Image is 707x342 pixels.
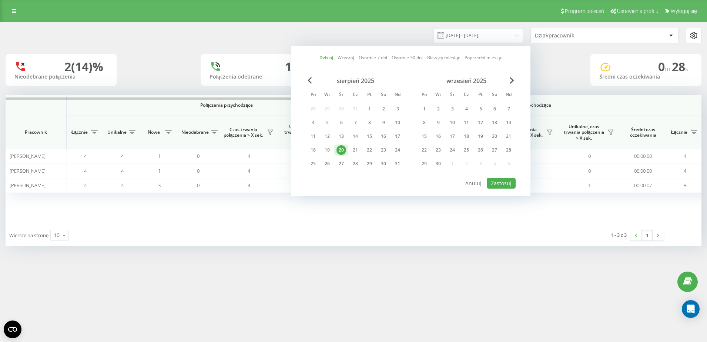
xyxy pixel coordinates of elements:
span: 0 [197,153,200,159]
a: Ostatnie 30 dni [392,54,423,61]
div: 14 [504,118,513,127]
td: 00:00:07 [620,178,666,193]
abbr: piątek [364,90,375,101]
div: 3 [393,104,402,114]
div: sob 27 wrz 2025 [487,145,502,156]
div: 12 [476,118,485,127]
abbr: wtorek [433,90,444,101]
a: Wczoraj [338,54,354,61]
span: Pracownik [12,129,60,135]
div: 1 [365,104,374,114]
div: 5 [322,118,332,127]
span: Wyloguj się [671,8,697,14]
div: 1 - 3 z 3 [611,231,627,239]
div: 23 [379,145,388,155]
div: sob 2 sie 2025 [376,103,391,114]
div: ndz 28 wrz 2025 [502,145,516,156]
div: Połączenia odebrane [210,74,303,80]
span: Połączenia przychodzące [86,102,367,108]
div: pon 22 wrz 2025 [417,145,431,156]
span: 0 [658,59,672,74]
div: 17 [393,132,402,141]
div: 11 [462,118,471,127]
div: 9 [379,118,388,127]
div: 18 [308,145,318,155]
span: 4 [248,182,250,189]
span: 4 [84,153,87,159]
span: 5 [684,182,686,189]
div: czw 28 sie 2025 [348,158,362,169]
div: ndz 24 sie 2025 [391,145,405,156]
div: pt 1 sie 2025 [362,103,376,114]
div: 5 [476,104,485,114]
span: 3 [158,182,161,189]
span: 28 [672,59,688,74]
span: 0 [197,182,200,189]
div: 29 [419,159,429,169]
div: sob 20 wrz 2025 [487,131,502,142]
div: pt 8 sie 2025 [362,117,376,128]
div: pon 25 sie 2025 [306,158,320,169]
span: 4 [121,153,124,159]
button: Zastosuj [487,178,516,189]
div: wt 9 wrz 2025 [431,117,445,128]
div: wt 16 wrz 2025 [431,131,445,142]
td: 00:00:00 [620,163,666,178]
div: 8 [365,118,374,127]
div: czw 21 sie 2025 [348,145,362,156]
div: 21 [504,132,513,141]
div: 6 [490,104,499,114]
div: 2 [379,104,388,114]
span: 4 [84,167,87,174]
div: 27 [490,145,499,155]
span: Łącznie [670,129,688,135]
div: wt 26 sie 2025 [320,158,334,169]
div: 10 [54,232,60,239]
abbr: środa [336,90,347,101]
div: wt 12 sie 2025 [320,131,334,142]
span: 4 [248,167,250,174]
div: wt 19 sie 2025 [320,145,334,156]
button: Open CMP widget [4,321,21,338]
div: 13 [336,132,346,141]
span: Łącznie [70,129,89,135]
span: Wiersze na stronę [9,232,48,239]
span: Średni czas oczekiwania [626,127,660,138]
abbr: niedziela [392,90,403,101]
span: 4 [121,167,124,174]
div: śr 24 wrz 2025 [445,145,459,156]
div: sob 6 wrz 2025 [487,103,502,114]
abbr: czwartek [350,90,361,101]
div: śr 27 sie 2025 [334,158,348,169]
a: Dzisiaj [319,54,333,61]
div: wt 23 wrz 2025 [431,145,445,156]
div: 18 [462,132,471,141]
div: czw 14 sie 2025 [348,131,362,142]
span: Nowe [144,129,163,135]
div: sob 13 wrz 2025 [487,117,502,128]
div: 7 [351,118,360,127]
abbr: niedziela [503,90,514,101]
span: Program poleceń [565,8,604,14]
span: 4 [684,153,686,159]
div: 9 [433,118,443,127]
div: śr 17 wrz 2025 [445,131,459,142]
div: 21 [351,145,360,155]
div: wt 2 wrz 2025 [431,103,445,114]
span: 1 [158,153,161,159]
div: sob 30 sie 2025 [376,158,391,169]
div: ndz 10 sie 2025 [391,117,405,128]
div: ndz 14 wrz 2025 [502,117,516,128]
div: 17 [448,132,457,141]
a: Poprzedni miesiąc [465,54,502,61]
abbr: sobota [489,90,500,101]
span: 4 [684,167,686,174]
div: 12 [285,60,298,74]
div: wrzesień 2025 [417,77,516,84]
div: 10 [448,118,457,127]
a: Ostatnie 7 dni [359,54,387,61]
div: 3 [448,104,457,114]
div: pt 26 wrz 2025 [473,145,487,156]
div: 4 [462,104,471,114]
div: 16 [379,132,388,141]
